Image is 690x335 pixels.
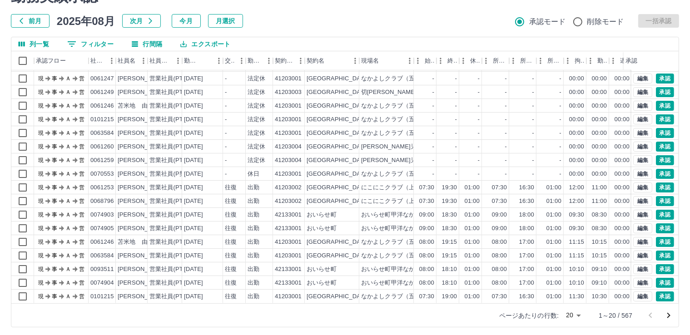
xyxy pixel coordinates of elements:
[275,170,302,178] div: 41203001
[569,115,584,124] div: 00:00
[38,103,44,109] text: 現
[633,251,652,261] button: 編集
[569,74,584,83] div: 00:00
[118,74,167,83] div: [PERSON_NAME]
[492,183,507,192] div: 07:30
[459,51,482,70] div: 休憩
[656,155,674,165] button: 承認
[90,115,114,124] div: 0101215
[225,51,235,70] div: 交通費
[275,129,302,138] div: 41203001
[90,197,114,206] div: 0068796
[560,143,561,151] div: -
[505,143,507,151] div: -
[149,129,197,138] div: 営業社員(PT契約)
[656,196,674,206] button: 承認
[225,74,227,83] div: -
[532,143,534,151] div: -
[248,183,259,192] div: 出勤
[532,115,534,124] div: -
[182,51,223,70] div: 勤務日
[79,89,84,95] text: 営
[246,51,273,70] div: 勤務区分
[633,155,652,165] button: 編集
[633,169,652,179] button: 編集
[225,197,237,206] div: 往復
[184,183,203,192] div: [DATE]
[656,182,674,192] button: 承認
[656,251,674,261] button: 承認
[361,51,379,70] div: 現場名
[560,74,561,83] div: -
[118,143,167,151] div: [PERSON_NAME]
[615,88,630,97] div: 00:00
[248,156,265,165] div: 法定休
[348,54,362,68] button: メニュー
[656,169,674,179] button: 承認
[149,88,197,97] div: 営業社員(PT契約)
[569,102,584,110] div: 00:00
[592,74,607,83] div: 00:00
[225,88,227,97] div: -
[65,143,71,150] text: Ａ
[361,156,520,165] div: [PERSON_NAME]児童クラブ（[PERSON_NAME]小学校）
[307,170,369,178] div: [GEOGRAPHIC_DATA]
[633,223,652,233] button: 編集
[361,170,445,178] div: なかよしクラブ（五戸小学校）
[307,183,369,192] div: [GEOGRAPHIC_DATA]
[248,88,265,97] div: 法定休
[478,129,480,138] div: -
[615,102,630,110] div: 00:00
[235,54,248,68] button: メニュー
[437,51,459,70] div: 終業
[656,114,674,124] button: 承認
[275,74,302,83] div: 41203001
[11,14,50,28] button: 前月
[149,170,194,178] div: 営業社員(P契約)
[432,170,434,178] div: -
[79,143,84,150] text: 営
[65,171,71,177] text: Ａ
[419,183,434,192] div: 07:30
[660,306,678,325] button: 次のページへ
[262,54,276,68] button: メニュー
[307,143,369,151] div: [GEOGRAPHIC_DATA]
[149,115,197,124] div: 営業社員(PT契約)
[275,102,302,110] div: 41203001
[656,223,674,233] button: 承認
[414,51,437,70] div: 始業
[225,156,227,165] div: -
[184,115,203,124] div: [DATE]
[505,115,507,124] div: -
[118,183,167,192] div: [PERSON_NAME]
[90,102,114,110] div: 0061246
[361,143,520,151] div: [PERSON_NAME]児童クラブ（[PERSON_NAME]小学校）
[615,115,630,124] div: 00:00
[633,278,652,288] button: 編集
[79,116,84,123] text: 営
[275,51,294,70] div: 契約コード
[90,170,114,178] div: 0070553
[656,87,674,97] button: 承認
[79,130,84,136] text: 営
[478,115,480,124] div: -
[505,156,507,165] div: -
[560,102,561,110] div: -
[122,14,161,28] button: 次月
[560,115,561,124] div: -
[38,157,44,163] text: 現
[248,102,265,110] div: 法定休
[307,102,369,110] div: [GEOGRAPHIC_DATA]
[625,51,637,70] div: 承認
[505,74,507,83] div: -
[307,51,324,70] div: 契約名
[225,183,237,192] div: 往復
[65,75,71,82] text: Ａ
[569,183,584,192] div: 12:00
[38,89,44,95] text: 現
[361,74,445,83] div: なかよしクラブ（五戸小学校）
[248,170,259,178] div: 休日
[65,89,71,95] text: Ａ
[432,115,434,124] div: -
[455,74,457,83] div: -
